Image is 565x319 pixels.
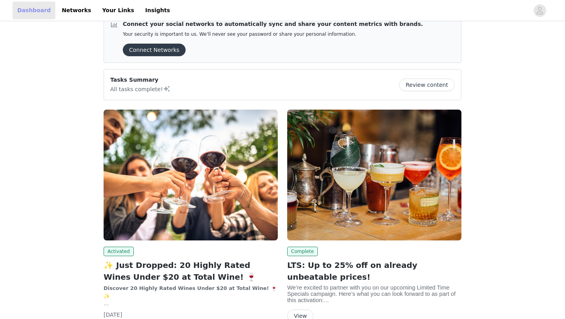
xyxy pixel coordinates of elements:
a: View [287,313,313,319]
a: Your Links [97,2,139,19]
span: [DATE] [104,312,122,318]
a: Networks [57,2,96,19]
p: Your security is important to us. We’ll never see your password or share your personal information. [123,31,423,37]
button: Review content [399,79,455,91]
h2: ✨ Just Dropped: 20 Highly Rated Wines Under $20 at Total Wine! 🍷 [104,259,278,283]
p: All tasks complete! [110,84,171,93]
span: Activated [104,247,134,256]
a: Insights [140,2,175,19]
strong: Discover 20 Highly Rated Wines Under $20 at Total Wine! 🍷✨ [104,285,277,299]
a: Dashboard [13,2,55,19]
button: Connect Networks [123,44,186,56]
span: Complete [287,247,318,256]
div: avatar [536,4,543,17]
p: Tasks Summary [110,76,171,84]
span: We’re excited to partner with you on our upcoming Limited Time Specials campaign. Here’s what you... [287,284,456,303]
h2: LTS: Up to 25% off on already unbeatable prices! [287,259,461,283]
img: Total Wine & More [104,110,278,240]
img: Total Wine & More [287,110,461,240]
p: Connect your social networks to automatically sync and share your content metrics with brands. [123,20,423,28]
